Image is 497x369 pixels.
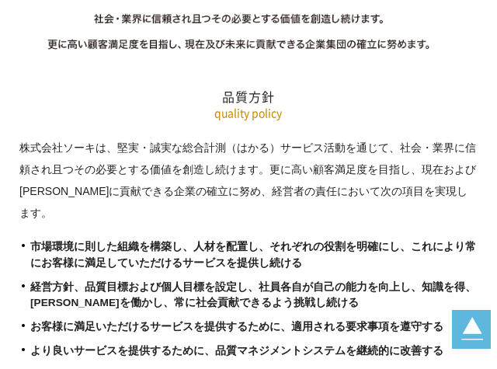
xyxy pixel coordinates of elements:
li: 経営方針、品質目標および個人目標を設定し、社員各自が自己の能力を向上し、知識を得、[PERSON_NAME]を働かし、常に社会貢献できるよう挑戦し続ける [19,280,478,312]
li: より良いサービスを提供するために、品質マネジメントシステムを継続的に改善する [19,343,478,360]
li: お客様に満足いただけるサービスを提供するために、適用される要求事項を遵守する [19,319,478,336]
p: 株式会社ソーキは、堅実・誠実な総合計測（はかる）サービス活動を通じて、社会・業界に信頼され且つその必要とする価値を創造し続けます。更に高い顧客満足度を目指し、現在および[PERSON_NAME]... [19,137,478,224]
h2: 品質方針 [19,89,478,105]
li: 市場環境に則した組織を構築し、人材を配置し、それぞれの役割を明確にし、これにより常にお客様に満足していただけるサービスを提供し続ける [19,239,478,272]
p: quality policy [19,105,478,121]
